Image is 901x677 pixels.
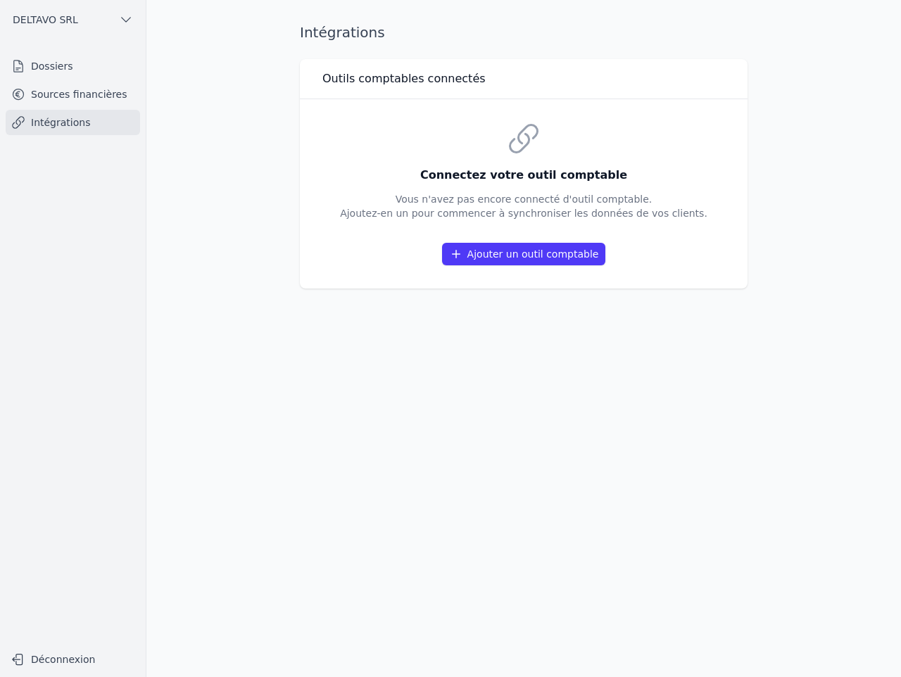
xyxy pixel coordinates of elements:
a: Sources financières [6,82,140,107]
a: Intégrations [6,110,140,135]
h3: Connectez votre outil comptable [340,167,707,184]
button: Déconnexion [6,648,140,671]
h3: Outils comptables connectés [322,70,486,87]
h1: Intégrations [300,23,385,42]
a: Dossiers [6,53,140,79]
button: Ajouter un outil comptable [442,243,606,265]
button: DELTAVO SRL [6,8,140,31]
p: Vous n'avez pas encore connecté d'outil comptable. Ajoutez-en un pour commencer à synchroniser le... [340,192,707,220]
span: DELTAVO SRL [13,13,78,27]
